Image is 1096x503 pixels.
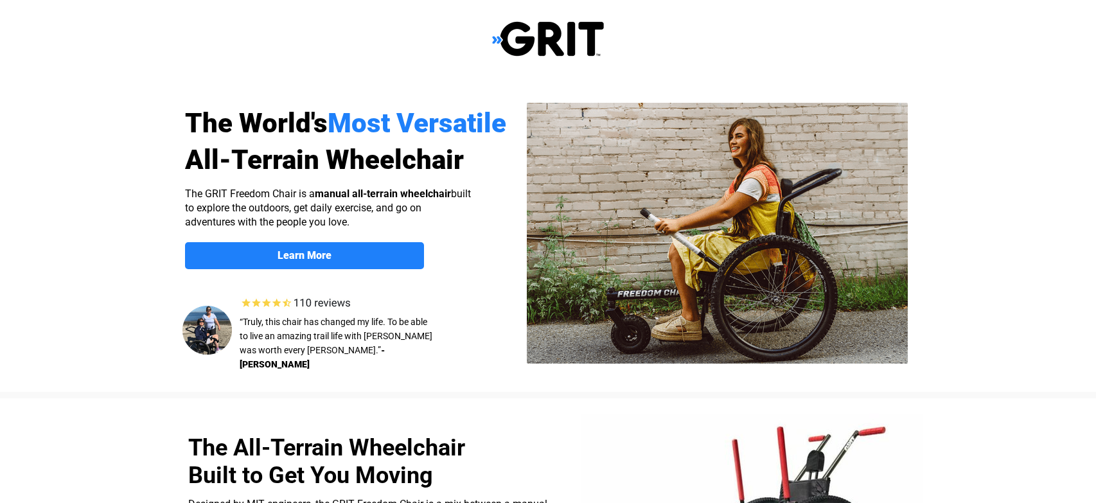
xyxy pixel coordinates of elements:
span: All-Terrain Wheelchair [185,144,464,175]
strong: Learn More [278,249,331,261]
a: Learn More [185,242,424,269]
span: The World's [185,107,328,139]
span: “Truly, this chair has changed my life. To be able to live an amazing trail life with [PERSON_NAM... [240,317,432,355]
strong: manual all-terrain wheelchair [315,188,451,200]
span: The GRIT Freedom Chair is a built to explore the outdoors, get daily exercise, and go on adventur... [185,188,471,228]
span: Most Versatile [328,107,506,139]
span: The All-Terrain Wheelchair Built to Get You Moving [188,434,465,489]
